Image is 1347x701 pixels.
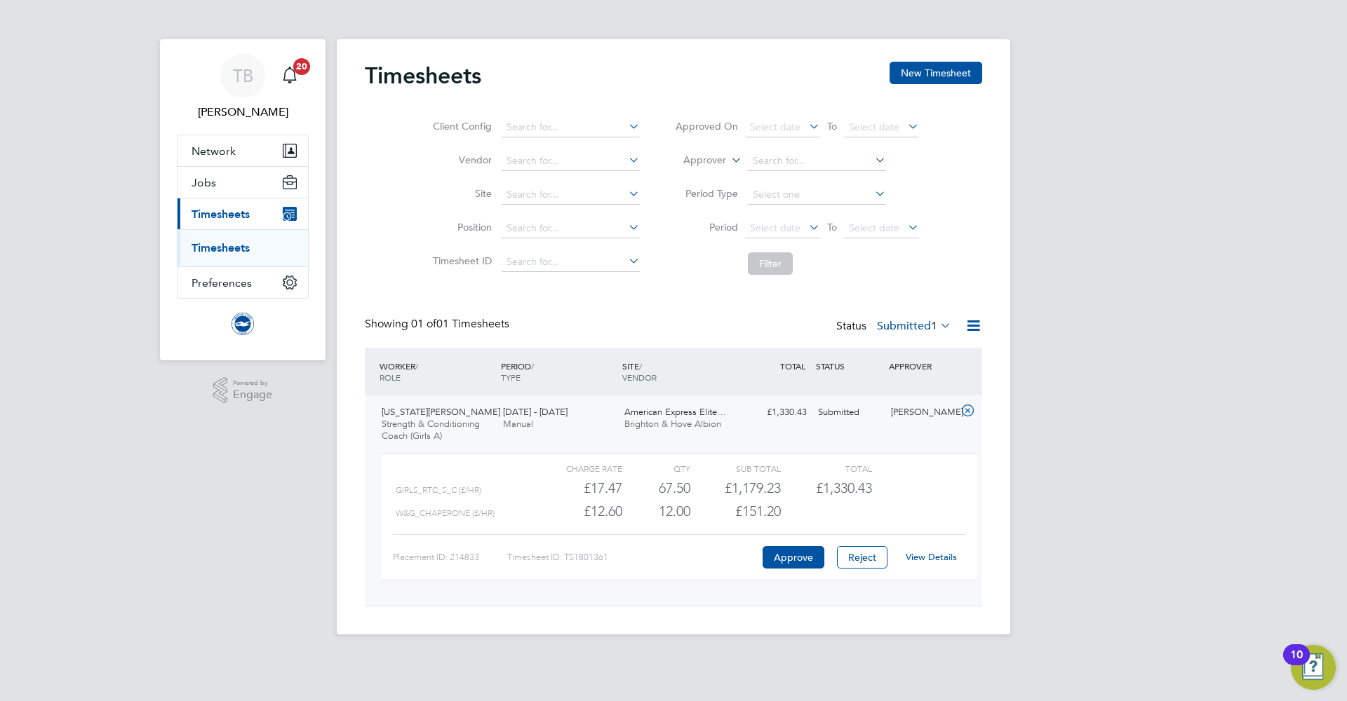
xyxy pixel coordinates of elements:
[622,477,690,500] div: 67.50
[160,39,326,360] nav: Main navigation
[890,62,982,84] button: New Timesheet
[502,118,640,137] input: Search for...
[781,460,871,477] div: Total
[1291,645,1336,690] button: Open Resource Center, 10 new notifications
[396,508,495,518] span: W&G_Chaperone (£/HR)
[293,58,310,75] span: 20
[748,151,886,171] input: Search for...
[177,267,308,298] button: Preferences
[382,406,500,418] span: [US_STATE][PERSON_NAME]
[837,546,887,569] button: Reject
[675,120,738,132] label: Approved On
[849,222,899,234] span: Select date
[497,353,619,390] div: PERIOD
[750,222,800,234] span: Select date
[532,500,622,523] div: £12.60
[739,401,812,424] div: £1,330.43
[380,372,401,383] span: ROLE
[376,353,497,390] div: WORKER
[177,229,308,266] div: Timesheets
[885,401,958,424] div: [PERSON_NAME]
[233,67,253,85] span: TB
[192,207,250,221] span: Timesheets
[393,546,507,569] div: Placement ID: 214833
[663,154,726,168] label: Approver
[690,500,781,523] div: £151.20
[276,53,304,98] a: 20
[177,313,309,335] a: Go to home page
[365,62,481,90] h2: Timesheets
[622,372,657,383] span: VENDOR
[619,353,740,390] div: SITE
[748,252,793,275] button: Filter
[748,185,886,205] input: Select one
[532,477,622,500] div: £17.47
[675,221,738,233] label: Period
[177,135,308,166] button: Network
[780,360,805,372] span: TOTAL
[396,485,481,495] span: GIRLS_RTC_S_C (£/HR)
[1290,655,1303,673] div: 10
[503,406,568,418] span: [DATE] - [DATE]
[877,319,951,333] label: Submitted
[382,418,480,442] span: Strength & Conditioning Coach (Girls A)
[622,500,690,523] div: 12.00
[502,185,640,205] input: Search for...
[177,167,308,198] button: Jobs
[836,317,954,336] div: Status
[177,198,308,229] button: Timesheets
[192,276,252,290] span: Preferences
[502,151,640,171] input: Search for...
[931,319,937,333] span: 1
[624,406,726,418] span: American Express Elite…
[812,401,885,424] div: Submitted
[411,317,509,331] span: 01 Timesheets
[532,460,622,477] div: Charge rate
[690,477,781,500] div: £1,179.23
[429,254,492,267] label: Timesheet ID
[690,460,781,477] div: Sub Total
[501,372,521,383] span: TYPE
[192,241,250,254] a: Timesheets
[675,187,738,200] label: Period Type
[639,360,642,372] span: /
[624,418,721,430] span: Brighton & Hove Albion
[411,317,436,331] span: 01 of
[177,53,309,121] a: TB[PERSON_NAME]
[812,353,885,379] div: STATUS
[502,252,640,272] input: Search for...
[233,389,272,401] span: Engage
[429,154,492,166] label: Vendor
[429,120,492,132] label: Client Config
[213,377,273,404] a: Powered byEngage
[192,176,216,189] span: Jobs
[365,317,512,332] div: Showing
[906,551,957,563] a: View Details
[763,546,824,569] button: Approve
[849,121,899,133] span: Select date
[823,117,841,135] span: To
[415,360,418,372] span: /
[750,121,800,133] span: Select date
[885,353,958,379] div: APPROVER
[177,104,309,121] span: Tom Ball
[531,360,534,372] span: /
[502,219,640,238] input: Search for...
[816,479,872,496] span: £1,330.43
[192,144,236,158] span: Network
[503,418,533,430] span: Manual
[507,546,759,569] div: Timesheet ID: TS1801361
[233,377,272,389] span: Powered by
[823,218,841,236] span: To
[232,313,254,335] img: brightonandhovealbion-logo-retina.png
[622,460,690,477] div: QTY
[429,221,492,233] label: Position
[429,187,492,200] label: Site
